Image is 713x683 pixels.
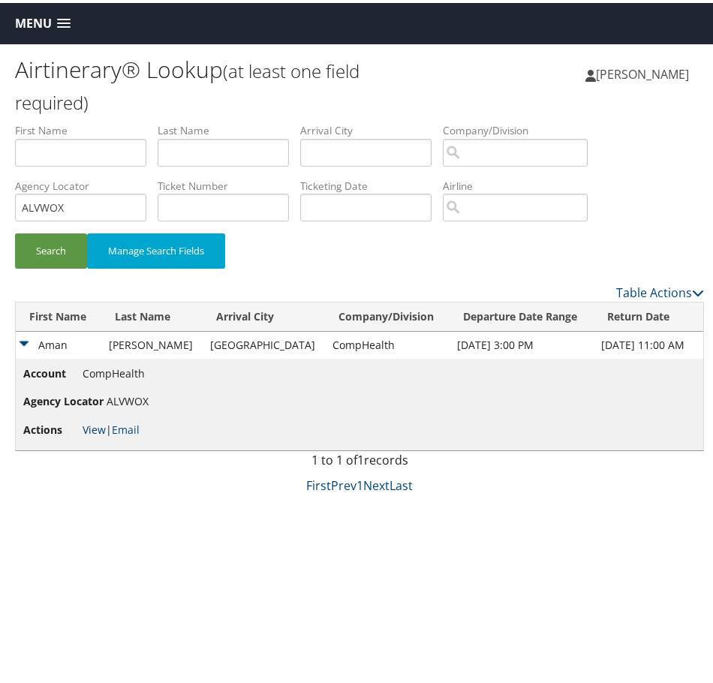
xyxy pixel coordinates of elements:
label: Last Name [158,120,300,135]
th: First Name: activate to sort column ascending [16,299,101,329]
button: Search [15,230,87,266]
a: Next [363,474,390,491]
a: View [83,420,106,434]
div: 1 to 1 of records [15,448,704,474]
th: Departure Date Range: activate to sort column ascending [450,299,594,329]
label: Ticketing Date [300,176,443,191]
a: Email [112,420,140,434]
a: Last [390,474,413,491]
td: Aman [16,329,101,356]
th: Company/Division [325,299,450,329]
label: First Name [15,120,158,135]
span: Agency Locator [23,390,104,407]
td: [DATE] 11:00 AM [594,329,703,356]
th: Return Date: activate to sort column ascending [594,299,703,329]
span: Menu [15,14,52,28]
a: 1 [356,474,363,491]
th: Last Name: activate to sort column ascending [101,299,203,329]
td: [GEOGRAPHIC_DATA] [203,329,325,356]
button: Manage Search Fields [87,230,225,266]
td: [DATE] 3:00 PM [450,329,594,356]
a: Menu [8,8,78,33]
label: Company/Division [443,120,599,135]
span: CompHealth [83,363,145,378]
td: CompHealth [325,329,450,356]
span: Account [23,363,80,379]
a: Table Actions [616,281,704,298]
h1: Airtinerary® Lookup [15,51,360,114]
th: Arrival City: activate to sort column ascending [203,299,325,329]
span: [PERSON_NAME] [596,63,689,80]
a: [PERSON_NAME] [585,49,704,94]
span: Actions [23,419,80,435]
span: | [83,420,140,434]
label: Airline [443,176,599,191]
label: Ticket Number [158,176,300,191]
label: Arrival City [300,120,443,135]
a: Prev [331,474,356,491]
span: ALVWOX [107,391,149,405]
span: 1 [357,449,364,465]
a: First [306,474,331,491]
label: Agency Locator [15,176,158,191]
td: [PERSON_NAME] [101,329,203,356]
